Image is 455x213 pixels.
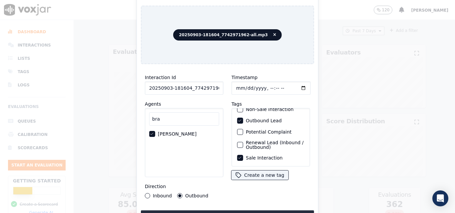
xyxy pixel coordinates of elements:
button: Create a new tag [231,170,288,180]
label: Agents [145,101,161,107]
label: Inbound [153,193,172,198]
label: Outbound Lead [246,118,282,123]
div: Open Intercom Messenger [432,190,448,206]
label: Interaction Id [145,75,176,80]
label: [PERSON_NAME] [158,132,197,136]
span: 20250903-181604_7742971962-all.mp3 [173,29,282,41]
label: Potential Complaint [246,130,291,134]
label: Renewal Lead (Inbound / Outbound) [246,140,304,150]
label: Timestamp [231,75,257,80]
label: Tags [231,101,242,107]
input: Search Agents... [149,112,219,126]
label: Outbound [185,193,208,198]
label: Non-Sale Interaction [246,107,293,112]
input: reference id, file name, etc [145,81,224,95]
label: Sale Interaction [246,156,282,160]
label: Direction [145,184,166,189]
